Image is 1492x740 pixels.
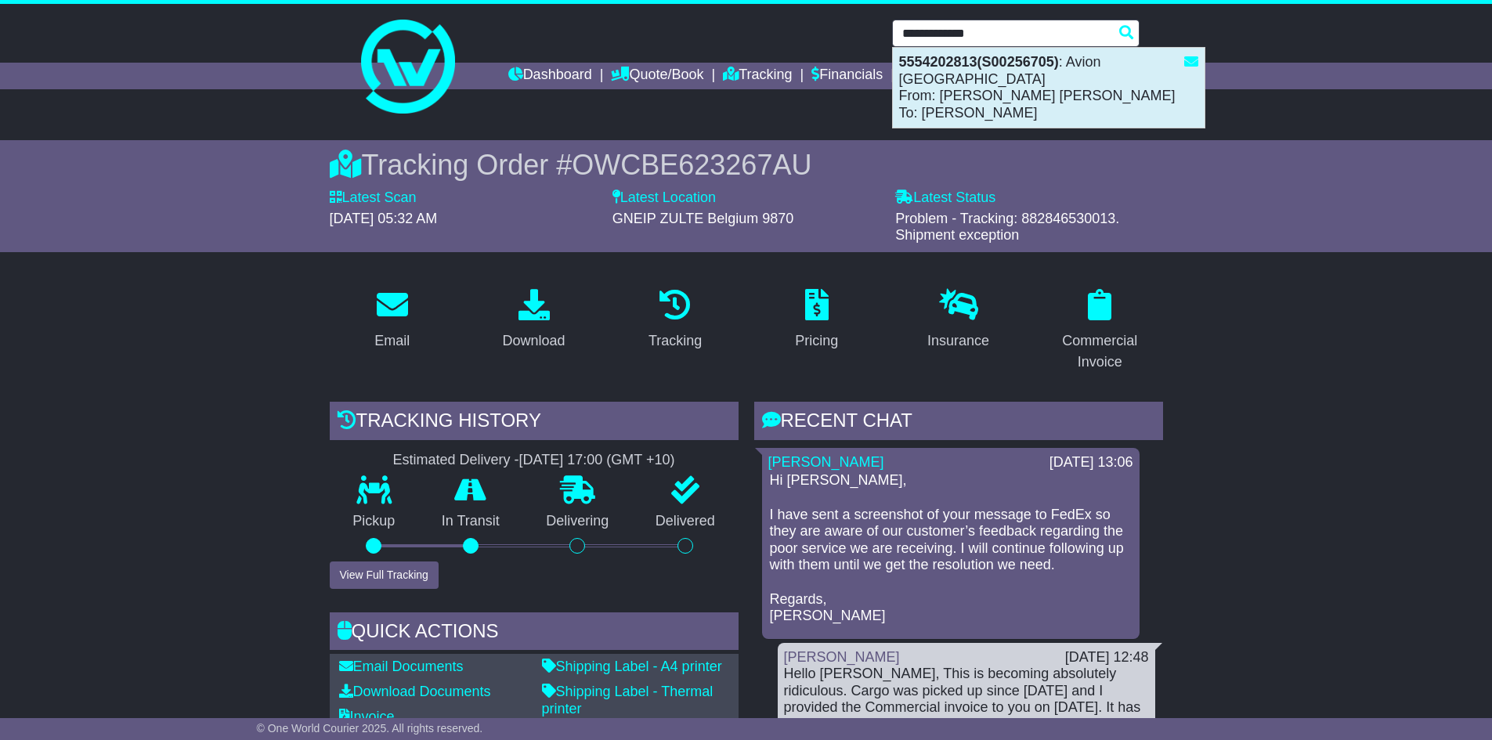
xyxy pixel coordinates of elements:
button: View Full Tracking [330,561,439,589]
div: [DATE] 12:48 [1065,649,1149,666]
div: Commercial Invoice [1047,330,1153,373]
span: OWCBE623267AU [572,149,811,181]
div: Quick Actions [330,612,739,655]
span: Problem - Tracking: 882846530013. Shipment exception [895,211,1119,244]
div: Tracking history [330,402,739,444]
div: : Avion [GEOGRAPHIC_DATA] From: [PERSON_NAME] [PERSON_NAME] To: [PERSON_NAME] [893,48,1205,128]
a: Email [364,283,420,357]
strong: 5554202813(S00256705) [899,54,1059,70]
label: Latest Scan [330,190,417,207]
a: Email Documents [339,659,464,674]
a: Pricing [785,283,848,357]
a: Shipping Label - Thermal printer [542,684,713,717]
span: © One World Courier 2025. All rights reserved. [257,722,483,735]
a: Quote/Book [611,63,703,89]
a: Commercial Invoice [1037,283,1163,378]
a: Shipping Label - A4 printer [542,659,722,674]
p: Delivered [632,513,739,530]
div: Insurance [927,330,989,352]
div: Download [502,330,565,352]
span: GNEIP ZULTE Belgium 9870 [612,211,793,226]
a: [PERSON_NAME] [768,454,884,470]
p: Pickup [330,513,419,530]
div: Tracking [648,330,702,352]
div: Tracking Order # [330,148,1163,182]
a: [PERSON_NAME] [784,649,900,665]
div: [DATE] 13:06 [1049,454,1133,471]
div: Email [374,330,410,352]
div: Estimated Delivery - [330,452,739,469]
a: Tracking [723,63,792,89]
p: Hi [PERSON_NAME], I have sent a screenshot of your message to FedEx so they are aware of our cust... [770,472,1132,624]
div: Pricing [795,330,838,352]
a: Invoice [339,709,395,724]
div: RECENT CHAT [754,402,1163,444]
div: [DATE] 17:00 (GMT +10) [519,452,675,469]
a: Tracking [638,283,712,357]
span: [DATE] 05:32 AM [330,211,438,226]
p: In Transit [418,513,523,530]
label: Latest Status [895,190,995,207]
a: Download [492,283,575,357]
a: Financials [811,63,883,89]
p: Delivering [523,513,633,530]
label: Latest Location [612,190,716,207]
a: Download Documents [339,684,491,699]
a: Insurance [917,283,999,357]
a: Dashboard [508,63,592,89]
